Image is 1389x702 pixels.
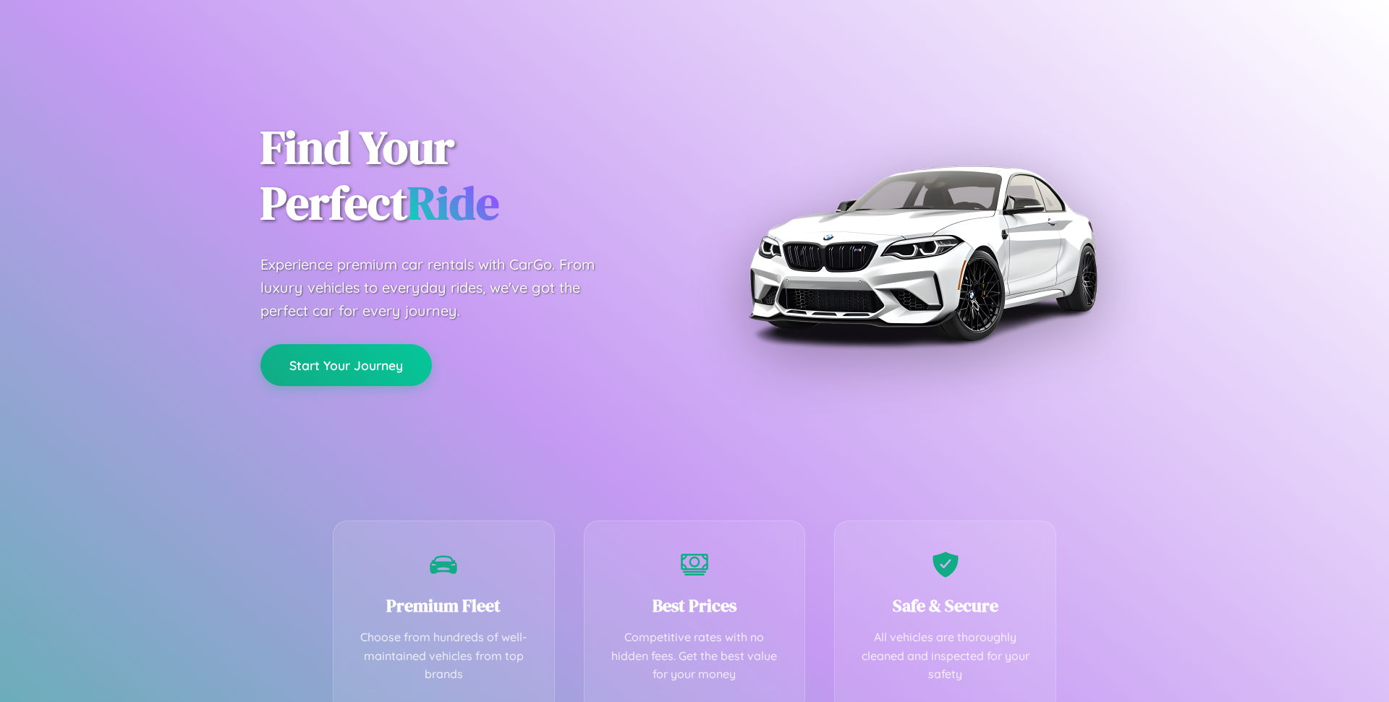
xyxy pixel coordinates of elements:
button: Start Your Journey [260,344,432,386]
h3: Best Prices [606,594,783,617]
h1: Find Your Perfect [260,120,673,231]
span: Ride [407,171,499,234]
h3: Safe & Secure [857,594,1034,617]
img: Premium BMW car rental vehicle [742,72,1103,434]
p: Experience premium car rentals with CarGo. From luxury vehicles to everyday rides, we've got the ... [260,253,622,322]
p: All vehicles are thoroughly cleaned and inspected for your safety [857,628,1034,684]
p: Competitive rates with no hidden fees. Get the best value for your money [606,628,783,684]
p: Choose from hundreds of well-maintained vehicles from top brands [355,628,532,684]
h3: Premium Fleet [355,594,532,617]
